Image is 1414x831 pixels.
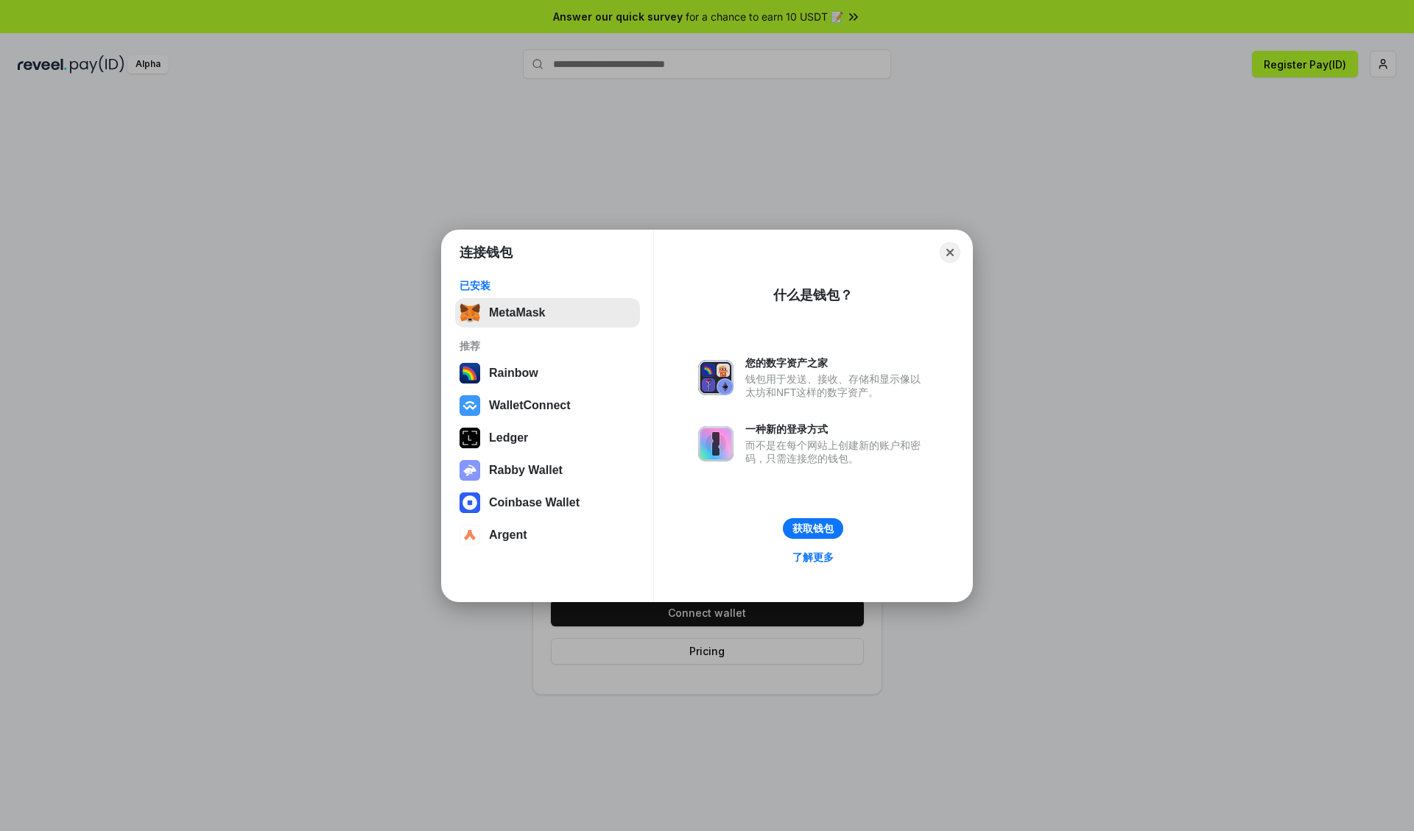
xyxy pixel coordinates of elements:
[455,423,640,453] button: Ledger
[745,372,928,399] div: 钱包用于发送、接收、存储和显示像以太坊和NFT这样的数字资产。
[784,548,843,567] a: 了解更多
[460,339,636,353] div: 推荐
[940,242,960,263] button: Close
[460,428,480,448] img: svg+xml,%3Csvg%20xmlns%3D%22http%3A%2F%2Fwww.w3.org%2F2000%2Fsvg%22%20width%3D%2228%22%20height%3...
[460,244,513,261] h1: 连接钱包
[773,286,853,304] div: 什么是钱包？
[783,518,843,539] button: 获取钱包
[745,422,928,436] div: 一种新的登录方式
[455,520,640,550] button: Argent
[489,431,528,445] div: Ledger
[460,395,480,416] img: svg+xml,%3Csvg%20width%3D%2228%22%20height%3D%2228%22%20viewBox%3D%220%200%2028%2028%22%20fill%3D...
[460,525,480,545] img: svg+xml,%3Csvg%20width%3D%2228%22%20height%3D%2228%22%20viewBox%3D%220%200%2028%2028%22%20fill%3D...
[455,391,640,420] button: WalletConnect
[792,522,834,535] div: 获取钱包
[489,496,580,509] div: Coinbase Wallet
[489,464,563,477] div: Rabby Wallet
[460,303,480,323] img: svg+xml,%3Csvg%20fill%3D%22none%22%20height%3D%2233%22%20viewBox%3D%220%200%2035%2033%22%20width%...
[698,426,734,462] img: svg+xml,%3Csvg%20xmlns%3D%22http%3A%2F%2Fwww.w3.org%2F2000%2Fsvg%22%20fill%3D%22none%22%20viewBox...
[745,439,928,465] div: 而不是在每个网站上创建新的账户和密码，只需连接您的钱包。
[460,363,480,383] img: svg+xml,%3Csvg%20width%3D%22120%22%20height%3D%22120%22%20viewBox%3D%220%200%20120%20120%22%20fil...
[455,456,640,485] button: Rabby Wallet
[455,488,640,517] button: Coinbase Wallet
[698,360,734,395] img: svg+xml,%3Csvg%20xmlns%3D%22http%3A%2F%2Fwww.w3.org%2F2000%2Fsvg%22%20fill%3D%22none%22%20viewBox...
[745,356,928,369] div: 您的数字资产之家
[460,279,636,292] div: 已安装
[455,298,640,328] button: MetaMask
[460,492,480,513] img: svg+xml,%3Csvg%20width%3D%2228%22%20height%3D%2228%22%20viewBox%3D%220%200%2028%2028%22%20fill%3D...
[455,358,640,388] button: Rainbow
[489,306,545,319] div: MetaMask
[489,367,538,380] div: Rainbow
[792,551,834,564] div: 了解更多
[489,528,527,542] div: Argent
[460,460,480,481] img: svg+xml,%3Csvg%20xmlns%3D%22http%3A%2F%2Fwww.w3.org%2F2000%2Fsvg%22%20fill%3D%22none%22%20viewBox...
[489,399,571,412] div: WalletConnect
